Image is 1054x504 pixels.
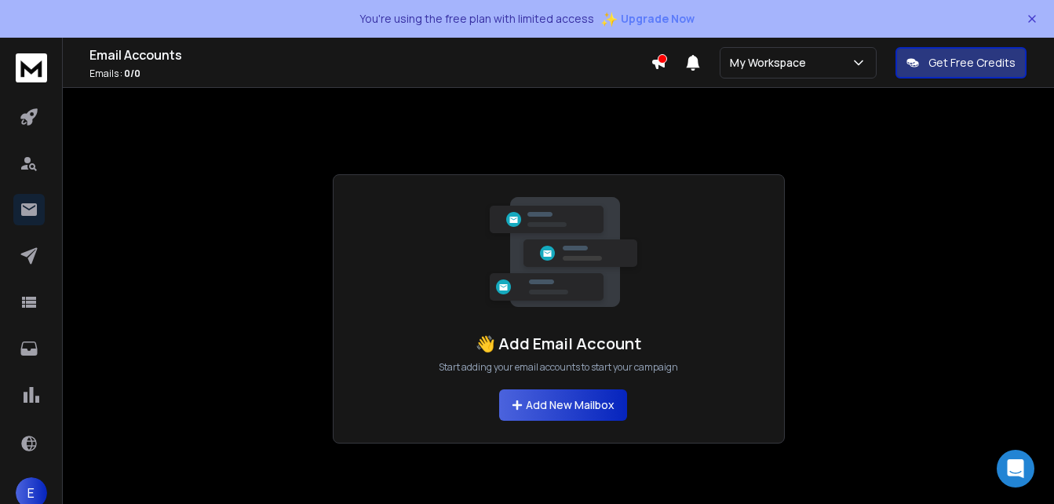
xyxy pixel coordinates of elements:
[359,11,594,27] p: You're using the free plan with limited access
[89,68,651,80] p: Emails :
[89,46,651,64] h1: Email Accounts
[600,3,695,35] button: ✨Upgrade Now
[895,47,1027,79] button: Get Free Credits
[124,67,140,80] span: 0 / 0
[621,11,695,27] span: Upgrade Now
[730,55,812,71] p: My Workspace
[600,8,618,30] span: ✨
[499,389,627,421] button: Add New Mailbox
[928,55,1016,71] p: Get Free Credits
[16,53,47,82] img: logo
[997,450,1034,488] div: Open Intercom Messenger
[439,361,678,374] p: Start adding your email accounts to start your campaign
[476,333,641,355] h1: 👋 Add Email Account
